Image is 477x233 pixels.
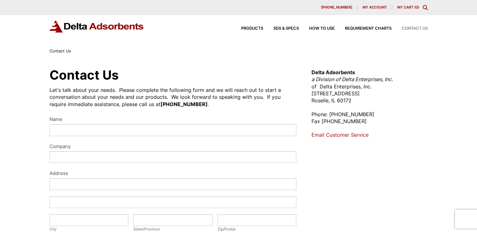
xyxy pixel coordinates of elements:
[321,6,352,9] span: [PHONE_NUMBER]
[311,69,355,75] strong: Delta Adsorbents
[311,69,428,104] p: of Delta Enterprises, Inc. [STREET_ADDRESS] Roselle, IL 60172
[241,27,263,31] span: Products
[397,5,419,9] a: My Cart (0)
[345,27,392,31] span: Requirement Charts
[402,27,428,31] span: Contact Us
[49,69,297,81] h1: Contact Us
[416,5,418,9] span: 0
[49,20,144,33] img: Delta Adsorbents
[49,49,71,53] span: Contact Us
[49,226,129,232] div: City
[231,27,263,31] a: Products
[299,27,335,31] a: How to Use
[133,226,212,232] div: State/Province
[49,115,297,124] label: Name
[49,142,297,152] label: Company
[311,76,393,82] em: a Division of Delta Enterprises, Inc.
[335,27,392,31] a: Requirement Charts
[358,5,392,10] a: My account
[273,27,299,31] span: SDS & SPECS
[263,27,299,31] a: SDS & SPECS
[49,87,297,108] div: Let's talk about your needs. Please complete the following form and we will reach out to start a ...
[311,132,369,138] a: Email Customer Service
[316,5,358,10] a: [PHONE_NUMBER]
[423,5,428,10] div: Toggle Modal Content
[49,169,297,178] div: Address
[309,27,335,31] span: How to Use
[160,101,208,107] strong: [PHONE_NUMBER]
[218,226,297,232] div: Zip/Postal
[363,6,387,9] span: My account
[311,111,428,125] p: Phone: [PHONE_NUMBER] Fax [PHONE_NUMBER]
[392,27,428,31] a: Contact Us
